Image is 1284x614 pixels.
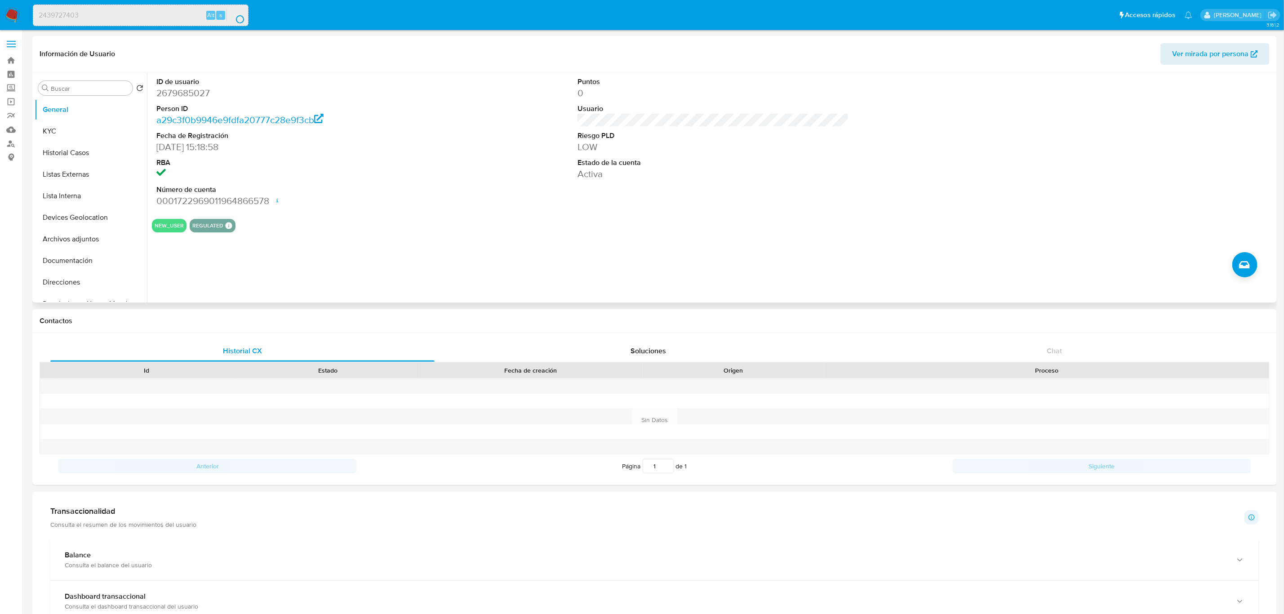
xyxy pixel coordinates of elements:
[156,104,428,114] dt: Person ID
[1185,11,1192,19] a: Notificaciones
[207,11,214,19] span: Alt
[35,250,147,271] button: Documentación
[425,366,636,375] div: Fecha de creación
[631,346,666,356] span: Soluciones
[156,131,428,141] dt: Fecha de Registración
[40,316,1270,325] h1: Contactos
[35,293,147,315] button: Restricciones Nuevo Mundo
[578,77,849,87] dt: Puntos
[953,459,1251,473] button: Siguiente
[622,459,687,473] span: Página de
[578,87,849,99] dd: 0
[42,85,49,92] button: Buscar
[1047,346,1062,356] span: Chat
[35,99,147,120] button: General
[578,104,849,114] dt: Usuario
[685,462,687,471] span: 1
[244,366,413,375] div: Estado
[156,113,324,126] a: a29c3f0b9946e9fdfa20777c28e9f3cb
[578,141,849,153] dd: LOW
[35,271,147,293] button: Direcciones
[58,459,356,473] button: Anterior
[33,9,248,21] input: Buscar usuario o caso...
[156,158,428,168] dt: RBA
[578,168,849,180] dd: Activa
[35,185,147,207] button: Lista Interna
[578,131,849,141] dt: Riesgo PLD
[156,141,428,153] dd: [DATE] 15:18:58
[156,77,428,87] dt: ID de usuario
[156,87,428,99] dd: 2679685027
[578,158,849,168] dt: Estado de la cuenta
[35,120,147,142] button: KYC
[831,366,1263,375] div: Proceso
[1172,43,1248,65] span: Ver mirada por persona
[35,207,147,228] button: Devices Geolocation
[51,85,129,93] input: Buscar
[136,85,143,94] button: Volver al orden por defecto
[227,9,245,22] button: search-icon
[35,228,147,250] button: Archivos adjuntos
[62,366,231,375] div: Id
[1125,10,1176,20] span: Accesos rápidos
[219,11,222,19] span: s
[35,142,147,164] button: Historial Casos
[649,366,818,375] div: Origen
[156,195,428,207] dd: 0001722969011964866578
[1214,11,1265,19] p: alan.cervantesmartinez@mercadolibre.com.mx
[40,49,115,58] h1: Información de Usuario
[223,346,262,356] span: Historial CX
[1268,10,1277,20] a: Salir
[35,164,147,185] button: Listas Externas
[156,185,428,195] dt: Número de cuenta
[1160,43,1270,65] button: Ver mirada por persona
